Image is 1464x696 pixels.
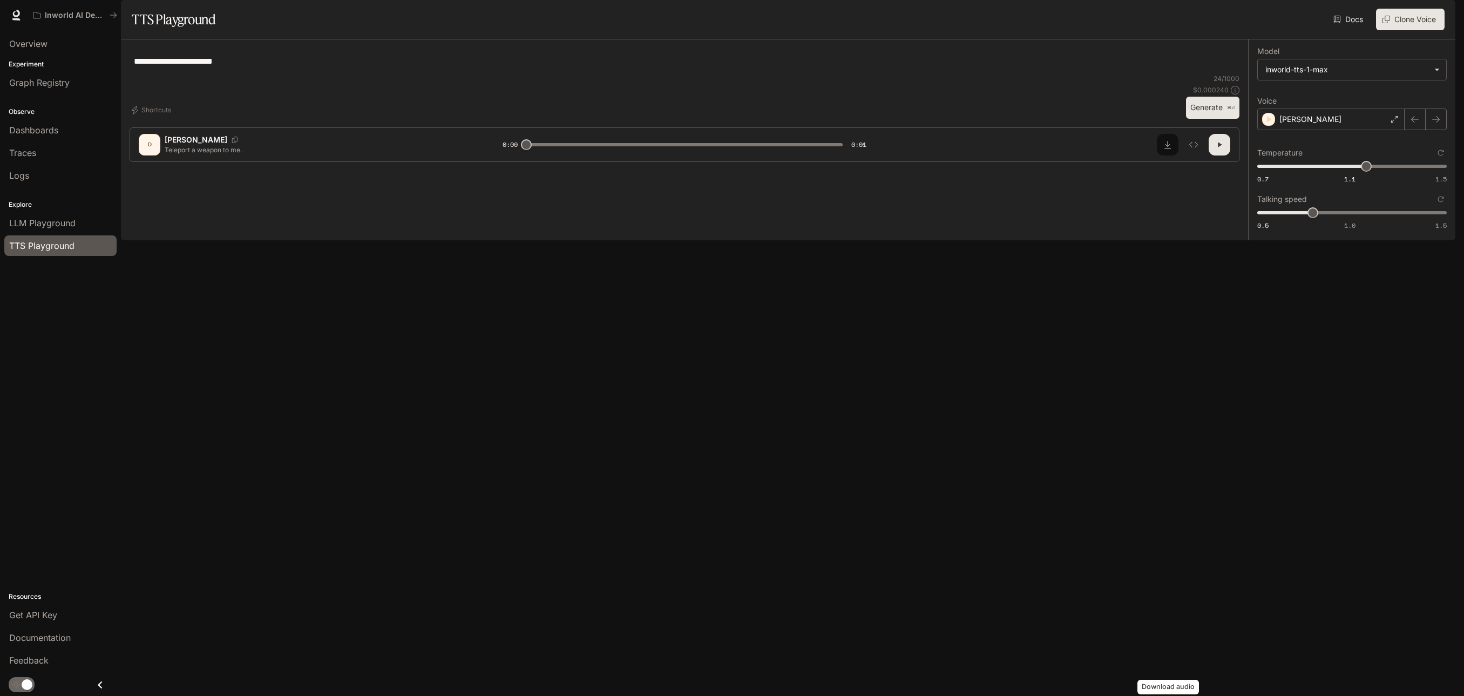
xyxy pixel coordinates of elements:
[1193,85,1229,94] p: $ 0.000240
[1344,174,1355,184] span: 1.1
[1214,74,1239,83] p: 24 / 1000
[1435,174,1447,184] span: 1.5
[503,139,518,150] span: 0:00
[1227,105,1235,111] p: ⌘⏎
[45,11,105,20] p: Inworld AI Demos
[28,4,122,26] button: All workspaces
[1183,134,1204,156] button: Inspect
[1257,195,1307,203] p: Talking speed
[1435,147,1447,159] button: Reset to default
[1435,193,1447,205] button: Reset to default
[165,134,227,145] p: [PERSON_NAME]
[1257,174,1269,184] span: 0.7
[141,136,158,153] div: D
[1157,134,1178,156] button: Download audio
[1279,114,1341,125] p: [PERSON_NAME]
[1376,9,1445,30] button: Clone Voice
[1257,48,1279,55] p: Model
[1257,97,1277,105] p: Voice
[1331,9,1367,30] a: Docs
[1257,221,1269,230] span: 0.5
[851,139,866,150] span: 0:01
[130,102,175,119] button: Shortcuts
[165,145,477,154] p: Teleport a weapon to me.
[1258,59,1446,80] div: inworld-tts-1-max
[227,137,242,143] button: Copy Voice ID
[1344,221,1355,230] span: 1.0
[1265,64,1429,75] div: inworld-tts-1-max
[132,9,215,30] h1: TTS Playground
[1257,149,1303,157] p: Temperature
[1435,221,1447,230] span: 1.5
[1186,97,1239,119] button: Generate⌘⏎
[1137,680,1199,694] div: Download audio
